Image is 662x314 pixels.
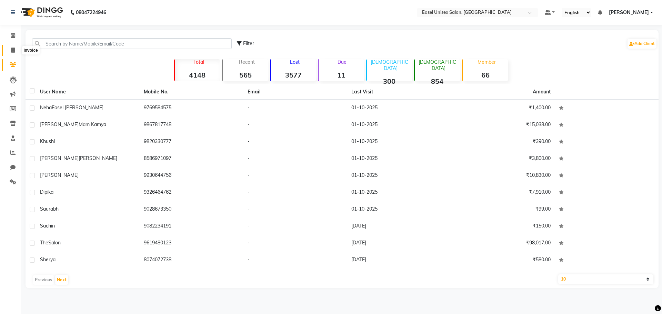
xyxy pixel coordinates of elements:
td: 9769584575 [140,100,243,117]
span: [PERSON_NAME] [79,155,117,161]
img: logo [18,3,65,22]
td: 01-10-2025 [347,168,451,184]
td: - [243,218,347,235]
td: ₹7,910.00 [451,184,555,201]
p: [DEMOGRAPHIC_DATA] [370,59,412,71]
td: 01-10-2025 [347,134,451,151]
span: The [40,240,48,246]
td: - [243,201,347,218]
span: Mam Kamya [79,121,106,128]
div: Invoice [22,46,39,54]
strong: 4148 [175,71,220,79]
td: ₹98,017.00 [451,235,555,252]
td: 9326464762 [140,184,243,201]
td: 9930644756 [140,168,243,184]
td: 8586971097 [140,151,243,168]
strong: 3577 [271,71,316,79]
span: dipika [40,189,53,195]
td: 01-10-2025 [347,117,451,134]
td: 9082234191 [140,218,243,235]
p: Due [320,59,364,65]
td: 01-10-2025 [347,151,451,168]
th: Email [243,84,347,100]
input: Search by Name/Mobile/Email/Code [32,38,232,49]
td: ₹15,038.00 [451,117,555,134]
td: 9028673350 [140,201,243,218]
td: [DATE] [347,235,451,252]
strong: 66 [463,71,508,79]
td: - [243,235,347,252]
td: ₹99.00 [451,201,555,218]
td: - [243,252,347,269]
p: Recent [225,59,268,65]
td: 9867817748 [140,117,243,134]
th: Amount [529,84,555,100]
button: Next [55,275,68,285]
th: Last Visit [347,84,451,100]
span: Easel [PERSON_NAME] [52,104,103,111]
th: Mobile No. [140,84,243,100]
p: [DEMOGRAPHIC_DATA] [418,59,460,71]
strong: 565 [223,71,268,79]
td: - [243,117,347,134]
td: ₹150.00 [451,218,555,235]
strong: 854 [415,77,460,85]
td: - [243,168,347,184]
td: ₹3,800.00 [451,151,555,168]
span: Sachin [40,223,55,229]
th: User Name [36,84,140,100]
a: Add Client [628,39,656,49]
td: - [243,151,347,168]
td: ₹580.00 [451,252,555,269]
td: 01-10-2025 [347,100,451,117]
td: 01-10-2025 [347,201,451,218]
td: [DATE] [347,218,451,235]
p: Lost [273,59,316,65]
strong: 300 [367,77,412,85]
td: ₹390.00 [451,134,555,151]
span: [PERSON_NAME] [609,9,649,16]
td: 9820330777 [140,134,243,151]
span: Khushi [40,138,55,144]
td: - [243,100,347,117]
span: Neha [40,104,52,111]
span: saurabh [40,206,59,212]
td: - [243,184,347,201]
span: [PERSON_NAME] [40,155,79,161]
td: 9619480123 [140,235,243,252]
td: [DATE] [347,252,451,269]
p: Total [178,59,220,65]
span: [PERSON_NAME] [40,172,79,178]
strong: 11 [319,71,364,79]
td: 01-10-2025 [347,184,451,201]
td: - [243,134,347,151]
p: Member [465,59,508,65]
td: ₹1,400.00 [451,100,555,117]
td: ₹10,830.00 [451,168,555,184]
span: Salon [48,240,61,246]
span: Sherya [40,256,56,263]
td: 8074072738 [140,252,243,269]
span: [PERSON_NAME] [40,121,79,128]
b: 08047224946 [76,3,106,22]
span: Filter [243,40,254,47]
